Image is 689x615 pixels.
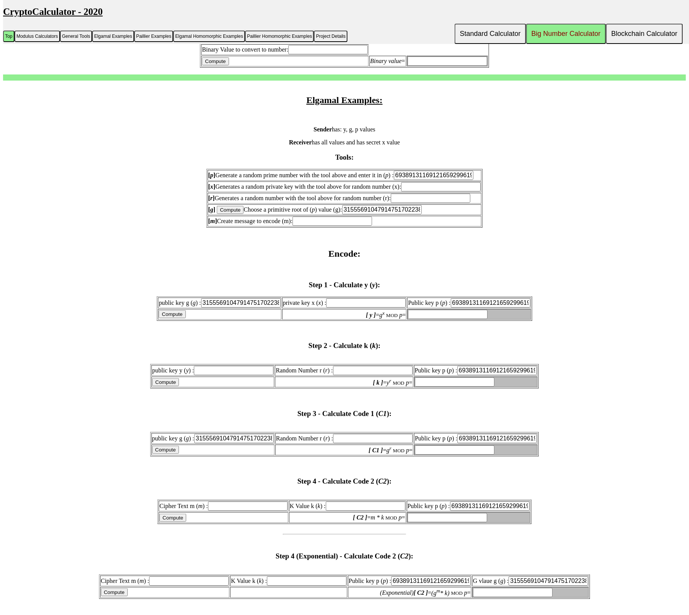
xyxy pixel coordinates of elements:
font: MOD [393,380,404,386]
i: m * k [371,514,384,521]
p: has all values and has secret x value [3,139,686,146]
i: C2 [400,552,409,560]
td: = = [282,309,407,320]
i: C2 [379,477,387,485]
i: r [210,195,213,201]
td: Cipher Text m ( ) : [159,501,288,511]
i: p [312,206,315,213]
h3: Step 3 - Calculate Code 1 ( ): [3,409,686,418]
button: Top [3,31,15,42]
td: G vlaue g ( ) : [472,576,589,586]
input: Compute [101,588,128,596]
td: public key g ( ) : [151,433,275,444]
td: private key x ( ) : [282,298,407,308]
p: has: y, g, p values [3,126,686,133]
i: x [318,299,321,306]
b: [ ] [208,183,216,190]
td: K Value k ( ) : [289,501,406,511]
h3: Step 4 (Exponential) - Calculate Code 2 ( ): [3,552,686,560]
i: p [406,447,409,454]
button: Modulus Calculators [15,31,60,42]
i: y [186,367,189,374]
font: MOD [393,448,405,454]
i: (Exponential) [380,590,414,596]
h2: Encode: [3,249,686,259]
i: p [442,503,445,509]
u: Elgamal Examples: [306,95,382,105]
button: General Tools [60,31,92,42]
td: Public key p ( ) : [407,298,531,308]
button: Big Number Calculator [526,24,606,44]
i: [ C2 ] [353,514,367,521]
i: y [387,379,389,386]
i: p [210,172,213,178]
button: Blockchain Calculator [606,24,683,44]
i: k [318,503,320,509]
i: r [390,445,392,451]
td: = = [348,587,471,598]
i: p [464,590,467,596]
td: Public key p ( ) : [414,433,538,444]
i: p [449,367,452,374]
b: [ ] [208,206,216,213]
h3: Step 1 - Calculate y ( ): [3,281,686,289]
i: y [372,281,375,289]
input: Compute [152,378,179,386]
td: Public key p ( ) : [407,501,530,511]
button: Paillier Homomorphic Examples [245,31,314,42]
i: p [385,172,388,178]
input: Compute [217,206,244,214]
td: Generates a random number with the tool above for random number (r): [208,193,482,204]
i: C1 [379,409,387,418]
h3: Step 4 - Calculate Code 2 ( ): [3,477,686,486]
b: Sender [314,126,332,133]
i: [ C1 ] [369,447,383,454]
i: p [383,578,386,584]
i: r [325,367,328,374]
i: g [193,299,196,306]
input: Compute [202,57,229,65]
i: Binary value [370,58,401,64]
i: p [399,514,402,521]
td: Random Number r ( ) : [275,365,413,376]
i: g [186,435,189,442]
button: Project Details [314,31,348,42]
i: k [372,341,375,350]
b: [ ] [208,195,215,201]
sup: m [437,588,440,594]
i: r [325,435,328,442]
i: (g * k) [431,590,449,596]
td: Public key p ( ) : [414,365,538,376]
i: x [382,310,385,316]
button: Elgamal Homomorphic Examples [173,31,245,42]
td: public key y ( ) : [151,365,274,376]
td: K Value k ( ) : [230,576,347,586]
td: Generates a random private key with the tool above for random number (x): [208,181,482,192]
input: Compute [159,310,185,318]
h3: Step 2 - Calculate k ( ): [3,341,686,350]
i: m [198,503,203,509]
button: Elgamal Examples [92,31,134,42]
td: public key g ( ) : [158,298,281,308]
td: Public key p ( ) : [348,576,471,586]
font: MOD [386,312,398,318]
td: Choose a primitive root of ( ) value (g): [208,204,482,215]
font: MOD [451,591,463,596]
h3: Tools: [3,153,686,162]
i: r [389,378,391,384]
button: Paillier Examples [134,31,173,42]
i: g [379,312,382,318]
input: Compute [159,514,186,522]
b: [ ] [208,218,217,224]
td: Create message to encode (m): [208,216,482,227]
i: [ y ] [366,312,376,318]
td: Binary Value to convert to number: [201,44,369,55]
input: Compute [152,446,179,454]
td: Random Number r ( ) : [275,433,413,444]
b: [ ] [208,172,216,178]
i: k [259,578,262,584]
i: [ k ] [373,379,383,386]
b: Receiver [289,139,312,146]
i: [ C2 ] [414,590,428,596]
td: Generate a random prime number with the tool above and enter it in ( ) : [208,170,482,181]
